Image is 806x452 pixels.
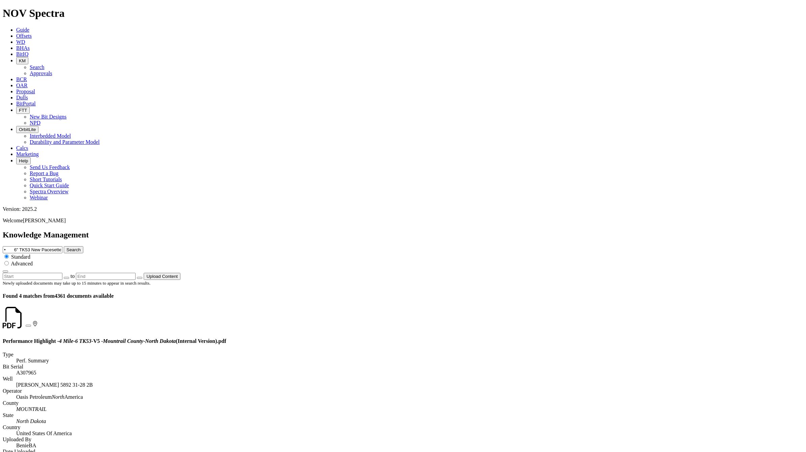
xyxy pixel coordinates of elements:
[16,83,28,88] a: OAR
[30,70,52,76] a: Approvals
[160,338,176,344] em: Dakota
[3,218,803,224] p: Welcome
[3,400,803,406] dt: County
[30,183,69,188] a: Quick Start Guide
[16,145,28,151] a: Calcs
[30,189,68,194] a: Spectra Overview
[3,273,62,280] input: Start
[30,133,71,139] a: Interbedded Model
[30,418,46,424] em: Dakota
[3,412,803,418] dt: State
[16,27,29,33] a: Guide
[30,170,58,176] a: Report a Bug
[16,126,38,133] button: OrbitLite
[16,39,25,45] a: WD
[11,261,33,266] span: Advanced
[52,394,64,400] em: North
[79,338,91,344] em: TK53
[16,89,35,94] a: Proposal
[3,293,803,299] h4: 4361 documents available
[3,293,55,299] span: Found 4 matches from
[3,437,803,443] dt: Uploaded By
[16,430,803,437] dd: United States Of America
[16,33,32,39] a: Offsets
[16,57,28,64] button: KM
[16,151,39,157] a: Marketing
[103,338,126,344] em: Mountrail
[3,424,803,430] dt: Country
[16,382,93,388] a: Open in Offset
[23,218,66,223] span: [PERSON_NAME]
[3,376,803,382] dt: Well
[144,273,180,280] button: Upload Content
[30,114,66,120] a: New Bit Designs
[16,76,27,82] a: BCR
[30,164,70,170] a: Send Us Feedback
[30,195,48,200] a: Webinar
[3,206,803,212] div: Version: 2025.2
[16,95,28,100] a: Dulls
[16,101,36,106] a: BitPortal
[16,45,30,51] a: BHAs
[16,157,31,164] button: Help
[30,176,62,182] a: Short Tutorials
[75,338,78,344] em: 6
[16,107,30,114] button: FTT
[19,58,26,63] span: KM
[63,338,73,344] em: Mile
[19,127,36,132] span: OrbitLite
[3,338,803,344] h4: Performance Highlight - - -V5 - - (Internal Version).pdf
[30,64,45,70] a: Search
[76,273,136,280] input: End
[3,230,803,239] h2: Knowledge Management
[3,7,803,20] h1: NOV Spectra
[3,281,150,286] small: Newly uploaded documents may take up to 15 minutes to appear in search results.
[3,352,803,358] dt: Type
[3,364,803,370] dt: Bit Serial
[16,406,47,412] em: MOUNTRAIL
[127,338,143,344] em: County
[16,358,803,364] dd: Perf. Summary
[3,246,62,253] input: e.g. Smoothsteer Record
[16,51,28,57] a: BitIQ
[3,388,803,394] dt: Operator
[64,246,83,253] button: Search
[11,254,30,260] span: Standard
[19,158,28,163] span: Help
[145,338,158,344] em: North
[16,394,803,400] dd: Oasis Petroleum America
[59,338,62,344] em: 4
[30,120,40,126] a: NPD
[16,418,29,424] em: North
[32,321,38,327] a: More From Same Well
[16,443,803,449] dd: BenieBA
[70,273,75,279] span: to
[19,108,27,113] span: FTT
[16,370,803,376] dd: A307965
[30,139,100,145] a: Durability and Parameter Model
